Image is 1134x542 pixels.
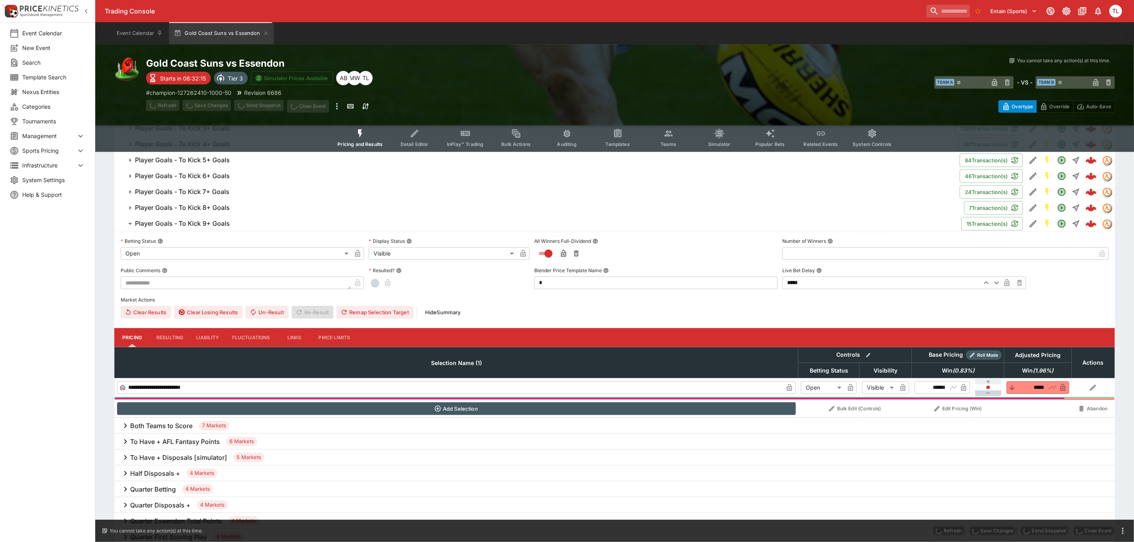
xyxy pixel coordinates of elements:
[358,71,373,85] div: Trent Lewis
[953,366,974,375] em: ( 0.83 %)
[926,5,970,17] input: search
[816,268,822,273] button: Live Bet Delay
[974,352,1002,359] span: Roll Mode
[1086,186,1097,198] div: 93aac684-700b-493b-9c5d-ab4d46c6ad32
[162,268,168,273] button: Public Comments
[1086,202,1097,213] img: logo-cerberus--red.svg
[1103,172,1111,181] img: tradingmodel
[853,141,891,147] span: System Controls
[251,71,333,85] button: Simulator Prices Available
[396,268,402,273] button: Resulted?
[1040,201,1055,215] button: SGM Enabled
[1026,153,1040,167] button: Edit Detail
[1069,169,1083,183] button: Straight
[1086,155,1097,166] img: logo-cerberus--red.svg
[1040,169,1055,183] button: SGM Enabled
[22,146,76,155] span: Sports Pricing
[801,366,857,375] span: Betting Status
[226,438,257,446] span: 6 Markets
[1069,217,1083,231] button: Straight
[1083,152,1099,168] a: d3e31569-c4ba-447f-9789-be529e2c6541
[1102,171,1112,181] div: tradingmodel
[782,267,815,274] p: Live Bet Delay
[114,152,960,168] button: Player Goals - To Kick 5+ Goals
[117,402,796,415] button: Add Selection
[501,141,531,147] span: Bulk Actions
[369,247,517,260] div: Visible
[1037,79,1056,86] span: Team B
[337,306,414,319] button: Remap Selection Target
[20,13,63,17] img: Sportsbook Management
[246,306,288,319] span: Un-Result
[986,5,1042,17] button: Select Tenant
[1086,186,1097,198] img: logo-cerberus--red.svg
[1102,187,1112,197] div: tradingmodel
[114,168,960,184] button: Player Goals - To Kick 6+ Goals
[557,141,577,147] span: Auditing
[1118,526,1128,536] button: more
[1057,156,1067,165] svg: Open
[121,247,351,260] div: Open
[606,141,630,147] span: Templates
[660,141,676,147] span: Teams
[1107,2,1124,20] button: Trent Lewis
[755,141,785,147] span: Popular Bets
[22,58,85,67] span: Search
[1086,218,1097,229] div: 2127d5af-e239-44d6-9542-4c31e3cedd75
[112,22,168,44] button: Event Calendar
[863,350,874,360] button: Bulk edit
[130,501,191,509] h6: Quarter Disposals +
[1083,216,1099,232] a: 2127d5af-e239-44d6-9542-4c31e3cedd75
[312,328,357,347] button: Price Limits
[1026,169,1040,183] button: Edit Detail
[277,328,312,347] button: Links
[1091,4,1105,18] button: Notifications
[1086,155,1097,166] div: d3e31569-c4ba-447f-9789-be529e2c6541
[1083,184,1099,200] a: 93aac684-700b-493b-9c5d-ab4d46c6ad32
[960,169,1023,183] button: 46Transaction(s)
[226,328,277,347] button: Fluctuations
[1055,169,1069,183] button: Open
[22,176,85,184] span: System Settings
[22,190,85,199] span: Help & Support
[1055,185,1069,199] button: Open
[174,306,243,319] button: Clear Losing Results
[135,156,230,164] h6: Player Goals - To Kick 5+ Goals
[999,100,1037,113] button: Overtype
[1040,153,1055,167] button: SGM Enabled
[534,267,602,274] p: Blender Price Template Name
[22,132,76,140] span: Management
[420,306,466,319] button: HideSummary
[1026,201,1040,215] button: Edit Detail
[708,141,730,147] span: Simulator
[964,201,1023,215] button: 7Transaction(s)
[1086,171,1097,182] div: 16de5da4-2b4a-46cd-ba40-a4cb2fee9904
[406,238,412,244] button: Display Status
[114,57,140,83] img: australian_rules.png
[972,5,984,17] button: No Bookmarks
[1055,217,1069,231] button: Open
[135,188,229,196] h6: Player Goals - To Kick 7+ Goals
[914,402,1002,415] button: Edit Pricing (Win)
[1103,219,1111,228] img: tradingmodel
[1057,187,1067,197] svg: Open
[190,328,225,347] button: Liability
[233,454,264,461] span: 5 Markets
[135,204,230,212] h6: Player Goals - To Kick 8+ Goals
[999,100,1115,113] div: Start From
[110,527,203,534] p: You cannot take any action(s) at this time.
[1057,203,1067,213] svg: Open
[146,57,631,69] h2: Copy To Clipboard
[1069,201,1083,215] button: Straight
[1103,188,1111,196] img: tradingmodel
[1055,201,1069,215] button: Open
[1044,4,1058,18] button: Connected to PK
[336,71,350,85] div: Alex Bothe
[1057,219,1067,229] svg: Open
[22,44,85,52] span: New Event
[798,347,912,363] th: Controls
[160,74,206,83] p: Starts in 06:32:15
[1102,156,1112,165] div: tradingmodel
[169,22,274,44] button: Gold Coast Suns vs Essendon
[22,102,85,111] span: Categories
